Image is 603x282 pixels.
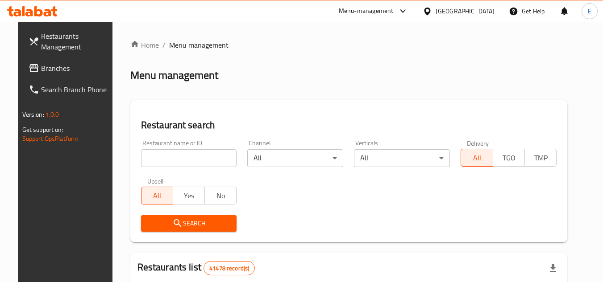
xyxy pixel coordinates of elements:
[22,133,79,144] a: Support.OpsPlatform
[542,257,564,279] div: Export file
[461,149,493,167] button: All
[148,218,230,229] span: Search
[141,119,557,132] h2: Restaurant search
[493,149,525,167] button: TGO
[130,40,159,50] a: Home
[524,149,557,167] button: TMP
[21,25,119,57] a: Restaurants Management
[204,261,255,275] div: Total records count
[41,63,112,74] span: Branches
[41,84,112,95] span: Search Branch Phone
[208,189,233,202] span: No
[41,31,112,52] span: Restaurants Management
[339,6,394,16] div: Menu-management
[177,189,201,202] span: Yes
[173,187,205,204] button: Yes
[247,149,343,167] div: All
[141,149,237,167] input: Search for restaurant name or ID..
[169,40,229,50] span: Menu management
[130,40,568,50] nav: breadcrumb
[141,215,237,232] button: Search
[162,40,166,50] li: /
[141,187,173,204] button: All
[22,109,44,120] span: Version:
[204,264,254,273] span: 41478 record(s)
[497,151,521,164] span: TGO
[130,68,218,82] h2: Menu management
[21,57,119,79] a: Branches
[46,109,59,120] span: 1.0.0
[22,124,63,135] span: Get support on:
[465,151,489,164] span: All
[588,6,591,16] span: E
[21,79,119,100] a: Search Branch Phone
[137,261,255,275] h2: Restaurants list
[204,187,237,204] button: No
[467,140,489,146] label: Delivery
[436,6,495,16] div: [GEOGRAPHIC_DATA]
[145,189,170,202] span: All
[147,178,164,184] label: Upsell
[354,149,450,167] div: All
[528,151,553,164] span: TMP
